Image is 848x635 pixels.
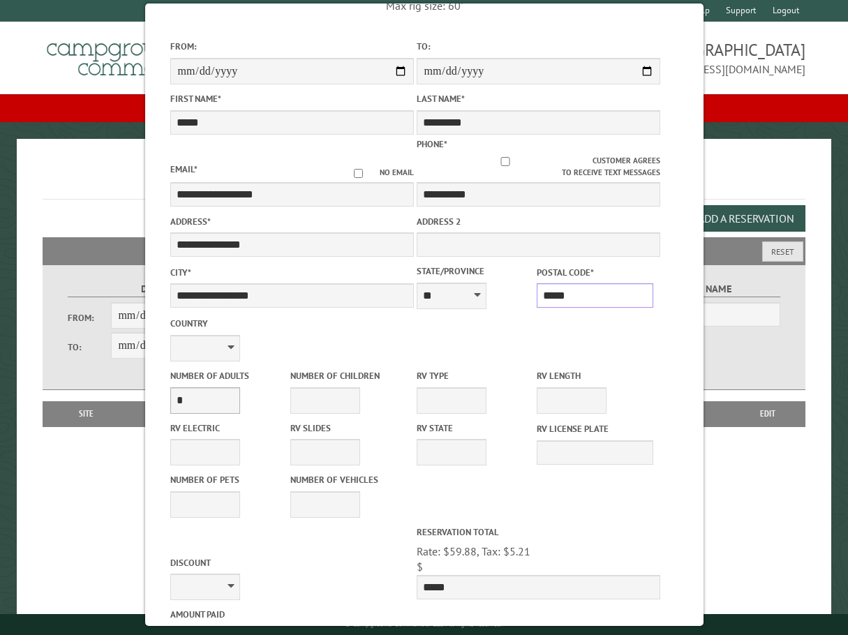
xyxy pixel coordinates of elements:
[170,608,414,621] label: Amount paid
[417,369,534,382] label: RV Type
[417,264,534,278] label: State/Province
[68,341,112,354] label: To:
[686,205,805,232] button: Add a Reservation
[417,92,660,105] label: Last Name
[50,401,124,426] th: Site
[417,560,423,574] span: $
[170,163,198,175] label: Email
[536,422,653,435] label: RV License Plate
[170,421,288,435] label: RV Electric
[43,237,806,264] h2: Filters
[417,40,660,53] label: To:
[417,525,660,539] label: Reservation Total
[345,620,503,629] small: © Campground Commander LLC. All rights reserved.
[68,281,243,297] label: Dates
[43,27,217,82] img: Campground Commander
[170,266,414,279] label: City
[417,215,660,228] label: Address 2
[170,215,414,228] label: Address
[417,155,660,179] label: Customer agrees to receive text messages
[43,161,806,200] h1: Reservations
[170,369,288,382] label: Number of Adults
[170,92,414,105] label: First Name
[337,167,414,179] label: No email
[417,138,447,150] label: Phone
[729,401,805,426] th: Edit
[417,544,530,558] span: Rate: $59.88, Tax: $5.21
[170,556,414,569] label: Discount
[68,311,112,324] label: From:
[123,401,220,426] th: Dates
[170,317,414,330] label: Country
[417,157,593,166] input: Customer agrees to receive text messages
[762,241,803,262] button: Reset
[170,473,288,486] label: Number of Pets
[536,266,653,279] label: Postal Code
[290,421,407,435] label: RV Slides
[536,369,653,382] label: RV Length
[337,169,380,178] input: No email
[290,473,407,486] label: Number of Vehicles
[170,40,414,53] label: From:
[417,421,534,435] label: RV State
[290,369,407,382] label: Number of Children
